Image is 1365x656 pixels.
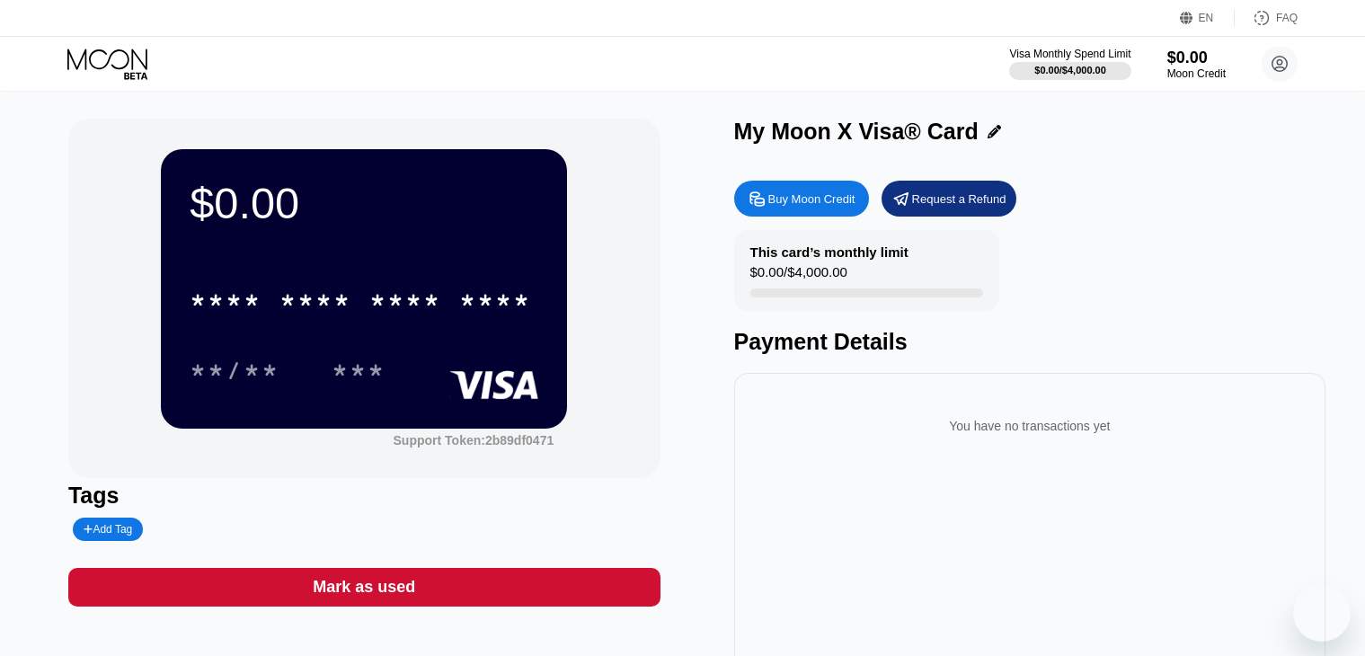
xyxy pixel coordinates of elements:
[1199,12,1214,24] div: EN
[1167,67,1226,80] div: Moon Credit
[1009,48,1130,80] div: Visa Monthly Spend Limit$0.00/$4,000.00
[68,568,660,607] div: Mark as used
[912,191,1006,207] div: Request a Refund
[313,577,415,598] div: Mark as used
[734,181,869,217] div: Buy Moon Credit
[73,518,143,541] div: Add Tag
[84,523,132,536] div: Add Tag
[1167,49,1226,67] div: $0.00
[750,244,909,260] div: This card’s monthly limit
[734,329,1326,355] div: Payment Details
[749,401,1312,451] div: You have no transactions yet
[1009,48,1130,60] div: Visa Monthly Spend Limit
[1034,65,1106,75] div: $0.00 / $4,000.00
[394,433,554,448] div: Support Token: 2b89df0471
[1293,584,1351,642] iframe: Button to launch messaging window
[1276,12,1298,24] div: FAQ
[1235,9,1298,27] div: FAQ
[768,191,855,207] div: Buy Moon Credit
[394,433,554,448] div: Support Token:2b89df0471
[882,181,1016,217] div: Request a Refund
[734,119,979,145] div: My Moon X Visa® Card
[68,483,660,509] div: Tags
[190,178,538,228] div: $0.00
[1167,49,1226,80] div: $0.00Moon Credit
[1180,9,1235,27] div: EN
[750,264,847,288] div: $0.00 / $4,000.00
